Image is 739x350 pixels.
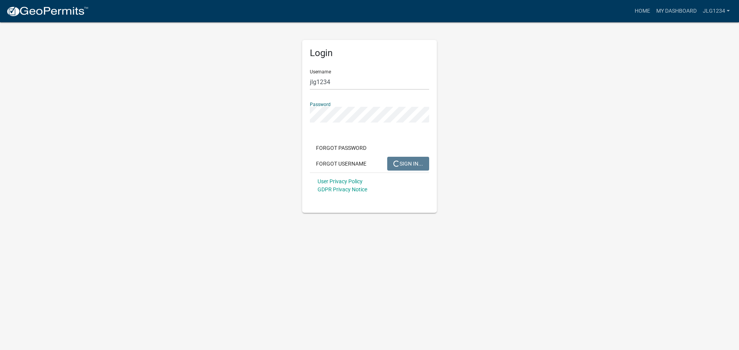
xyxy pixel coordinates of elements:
[653,4,700,18] a: My Dashboard
[393,160,423,166] span: SIGN IN...
[387,157,429,171] button: SIGN IN...
[318,186,367,192] a: GDPR Privacy Notice
[310,157,373,171] button: Forgot Username
[700,4,733,18] a: jlg1234
[310,141,373,155] button: Forgot Password
[632,4,653,18] a: Home
[318,178,363,184] a: User Privacy Policy
[310,48,429,59] h5: Login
